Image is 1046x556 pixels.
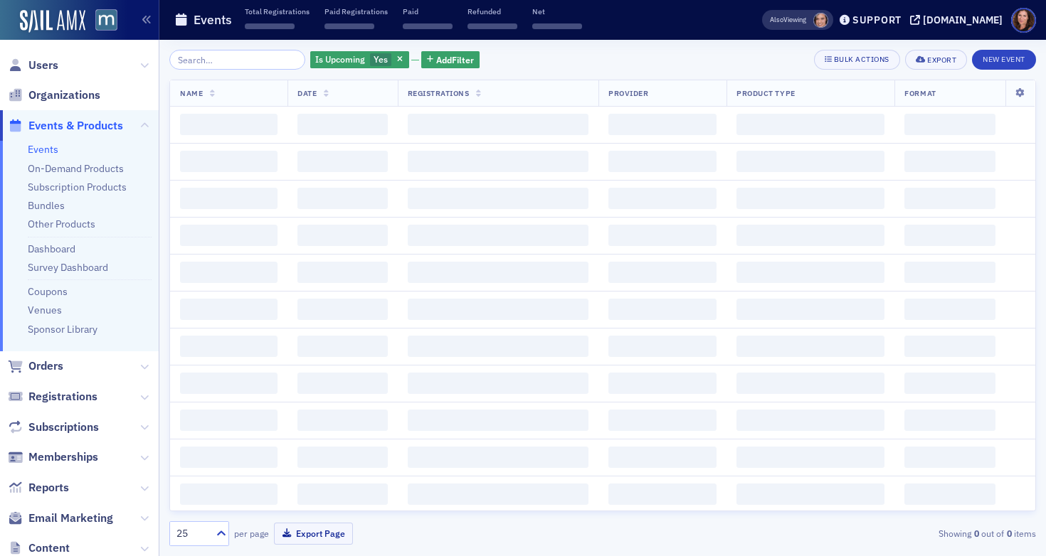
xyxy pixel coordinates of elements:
span: ‌ [467,23,517,29]
span: ‌ [408,299,588,320]
span: Content [28,540,70,556]
span: ‌ [736,262,884,283]
span: Katie Foo [813,13,828,28]
a: Orders [8,358,63,374]
span: ‌ [297,225,388,246]
span: ‌ [608,336,717,357]
span: ‌ [180,114,278,135]
span: Reports [28,480,69,496]
span: ‌ [297,262,388,283]
span: ‌ [608,151,717,172]
button: Export Page [274,523,353,545]
span: ‌ [904,262,995,283]
img: SailAMX [20,10,85,33]
span: ‌ [736,225,884,246]
span: ‌ [532,23,582,29]
div: Export [927,56,956,64]
span: Yes [374,53,388,65]
img: SailAMX [95,9,117,31]
span: ‌ [180,299,278,320]
a: Bundles [28,199,65,212]
span: ‌ [904,151,995,172]
span: ‌ [180,447,278,468]
span: ‌ [904,447,995,468]
span: ‌ [180,336,278,357]
a: Events [28,143,58,156]
span: Organizations [28,87,100,103]
button: New Event [972,50,1036,70]
span: ‌ [245,23,295,29]
span: ‌ [297,373,388,394]
span: Memberships [28,449,98,465]
strong: 0 [1004,527,1014,540]
div: 25 [176,526,208,541]
span: Format [904,88,936,98]
div: Bulk Actions [834,55,889,63]
span: ‌ [180,410,278,431]
span: Events & Products [28,118,123,134]
span: ‌ [403,23,453,29]
span: ‌ [736,114,884,135]
span: ‌ [608,262,717,283]
a: Registrations [8,389,97,405]
p: Paid Registrations [324,6,388,16]
span: ‌ [408,114,588,135]
span: ‌ [736,151,884,172]
span: Subscriptions [28,419,99,435]
span: ‌ [608,225,717,246]
span: ‌ [608,299,717,320]
span: ‌ [408,410,588,431]
span: ‌ [180,188,278,209]
a: Coupons [28,285,68,298]
span: ‌ [408,373,588,394]
a: Sponsor Library [28,323,97,336]
span: ‌ [904,373,995,394]
input: Search… [169,50,305,70]
span: ‌ [904,336,995,357]
a: Survey Dashboard [28,261,108,274]
span: ‌ [408,225,588,246]
span: Registrations [28,389,97,405]
span: ‌ [297,447,388,468]
span: Product Type [736,88,795,98]
label: per page [234,527,269,540]
a: Content [8,540,70,556]
span: ‌ [736,188,884,209]
span: ‌ [608,410,717,431]
span: ‌ [297,299,388,320]
button: AddFilter [421,51,480,69]
span: Profile [1011,8,1036,33]
a: Reports [8,480,69,496]
span: Email Marketing [28,510,113,526]
span: ‌ [904,114,995,135]
button: Export [905,50,967,70]
span: ‌ [904,483,995,505]
div: Also [770,15,783,24]
span: Is Upcoming [315,53,365,65]
a: Other Products [28,218,95,230]
span: Orders [28,358,63,374]
div: Showing out of items [757,527,1036,540]
span: Users [28,58,58,73]
span: ‌ [904,188,995,209]
div: Support [852,14,902,26]
span: ‌ [736,447,884,468]
span: ‌ [180,373,278,394]
div: Yes [310,51,409,69]
span: ‌ [904,225,995,246]
span: ‌ [736,410,884,431]
span: ‌ [408,188,588,209]
span: Date [297,88,317,98]
span: ‌ [297,483,388,505]
a: Email Marketing [8,510,113,526]
span: ‌ [297,410,388,431]
button: Bulk Actions [814,50,900,70]
span: ‌ [736,373,884,394]
span: Viewing [770,15,806,25]
a: New Event [972,52,1036,65]
span: ‌ [408,262,588,283]
p: Refunded [467,6,517,16]
span: ‌ [608,188,717,209]
span: Add Filter [436,53,474,66]
span: ‌ [736,299,884,320]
